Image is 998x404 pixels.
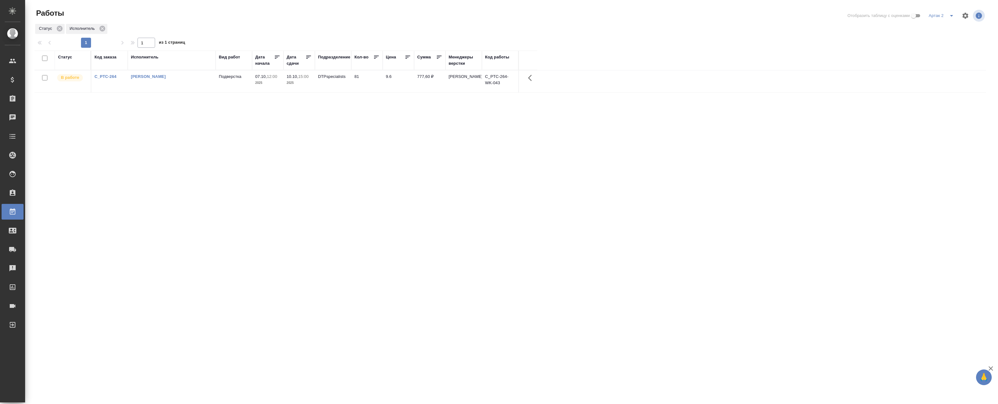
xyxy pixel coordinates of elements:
div: Сумма [417,54,431,60]
div: split button [927,11,958,21]
span: Настроить таблицу [958,8,973,23]
td: 777,60 ₽ [414,70,445,92]
span: Посмотреть информацию [973,10,986,22]
div: Дата сдачи [287,54,305,67]
p: 12:00 [267,74,277,79]
div: Исполнитель [131,54,159,60]
div: Менеджеры верстки [449,54,479,67]
td: 81 [351,70,383,92]
div: Код заказа [94,54,116,60]
a: [PERSON_NAME] [131,74,166,79]
a: C_PTC-264 [94,74,116,79]
div: Кол-во [354,54,369,60]
div: Исполнитель [66,24,107,34]
p: [PERSON_NAME] [449,74,479,80]
span: Отобразить таблицу с оценками [847,13,910,19]
div: Статус [58,54,72,60]
span: 🙏 [979,371,989,384]
button: Здесь прячутся важные кнопки [524,70,539,85]
div: Статус [35,24,65,34]
p: 07.10, [255,74,267,79]
div: Исполнитель выполняет работу [57,74,88,82]
div: Цена [386,54,396,60]
p: 10.10, [287,74,298,79]
div: Дата начала [255,54,274,67]
td: C_PTC-264-WK-043 [482,70,518,92]
span: Работы [35,8,64,18]
td: 9.6 [383,70,414,92]
div: Вид работ [219,54,240,60]
div: Подразделение [318,54,350,60]
td: DTPspecialists [315,70,351,92]
p: Статус [39,25,54,32]
p: Исполнитель [70,25,97,32]
p: Подверстка [219,74,249,80]
button: 🙏 [976,369,992,385]
span: из 1 страниц [159,39,185,48]
p: 2025 [287,80,312,86]
p: В работе [61,74,79,81]
div: Код работы [485,54,509,60]
p: 2025 [255,80,280,86]
p: 15:00 [298,74,309,79]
